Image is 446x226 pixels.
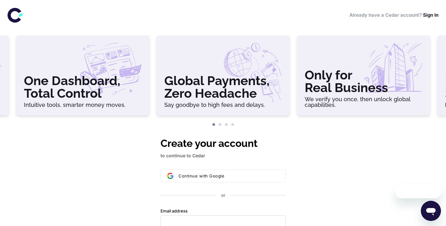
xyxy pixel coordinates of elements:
h6: Say goodbye to high fees and delays. [164,102,282,108]
button: 4 [229,122,236,128]
button: 2 [217,122,223,128]
a: Sign In [423,12,438,18]
p: to continue to Cedar [161,152,286,159]
h6: Already have a Cedar account? [349,12,438,19]
h3: Only for Real Business [305,69,422,94]
h3: One Dashboard, Total Control [24,74,142,100]
h1: Create your account [161,136,286,151]
h6: Intuitive tools, smarter money moves. [24,102,142,108]
p: or [221,193,225,198]
h3: Global Payments, Zero Headache [164,74,282,100]
span: Continue with Google [178,173,224,178]
button: 1 [211,122,217,128]
iframe: Message from company [395,184,441,198]
img: Sign in with Google [167,173,173,179]
h6: We verify you once, then unlock global capabilities. [305,96,422,108]
label: Email address [161,208,188,214]
iframe: Button to launch messaging window [421,201,441,221]
button: Sign in with GoogleContinue with Google [161,169,286,183]
button: 3 [223,122,229,128]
